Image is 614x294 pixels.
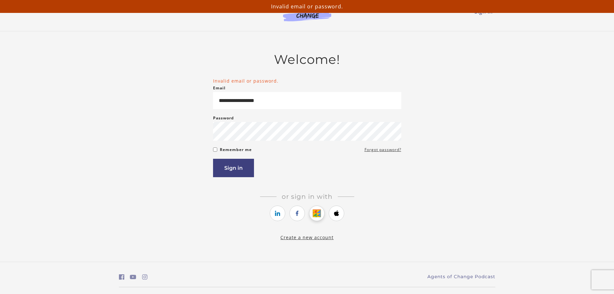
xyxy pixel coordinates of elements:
[130,272,136,282] a: https://www.youtube.com/c/AgentsofChangeTestPrepbyMeaganMitchell (Open in a new window)
[276,6,338,21] img: Agents of Change Logo
[427,273,495,280] a: Agents of Change Podcast
[3,3,611,10] p: Invalid email or password.
[289,206,305,221] a: https://courses.thinkific.com/users/auth/facebook?ss%5Breferral%5D=&ss%5Buser_return_to%5D=&ss%5B...
[119,272,124,282] a: https://www.facebook.com/groups/aswbtestprep (Open in a new window)
[130,274,136,280] i: https://www.youtube.com/c/AgentsofChangeTestPrepbyMeaganMitchell (Open in a new window)
[270,206,285,221] a: https://courses.thinkific.com/users/auth/linkedin?ss%5Breferral%5D=&ss%5Buser_return_to%5D=&ss%5B...
[309,206,325,221] a: https://courses.thinkific.com/users/auth/google?ss%5Breferral%5D=&ss%5Buser_return_to%5D=&ss%5Bvi...
[280,234,334,240] a: Create a new account
[213,52,401,67] h2: Welcome!
[142,272,148,282] a: https://www.instagram.com/agentsofchangeprep/ (Open in a new window)
[365,146,401,154] a: Forgot password?
[213,114,234,122] label: Password
[213,77,401,84] li: Invalid email or password.
[220,146,252,154] label: Remember me
[277,193,338,200] span: Or sign in with
[213,159,254,177] button: Sign in
[142,274,148,280] i: https://www.instagram.com/agentsofchangeprep/ (Open in a new window)
[213,84,226,92] label: Email
[329,206,344,221] a: https://courses.thinkific.com/users/auth/apple?ss%5Breferral%5D=&ss%5Buser_return_to%5D=&ss%5Bvis...
[119,274,124,280] i: https://www.facebook.com/groups/aswbtestprep (Open in a new window)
